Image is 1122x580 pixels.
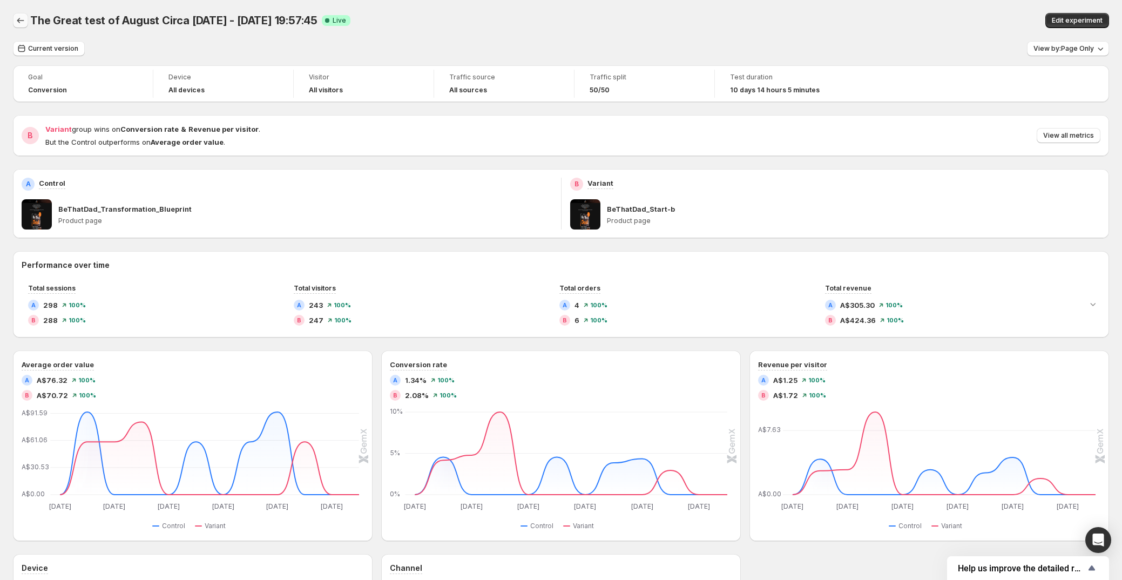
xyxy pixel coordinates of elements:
strong: Average order value [151,138,224,146]
a: Traffic split50/50 [590,72,699,96]
span: Control [530,522,553,530]
button: Control [521,520,558,532]
text: 0% [390,490,400,498]
div: Open Intercom Messenger [1085,527,1111,553]
h2: Performance over time [22,260,1100,271]
span: 100 % [78,377,96,383]
text: [DATE] [781,502,803,510]
span: Variant [573,522,594,530]
span: 243 [309,300,323,311]
text: [DATE] [688,502,710,510]
button: View all metrics [1037,128,1100,143]
h2: A [31,302,36,308]
text: [DATE] [461,502,483,510]
span: 100 % [886,302,903,308]
button: Show survey - Help us improve the detailed report for A/B campaigns [958,562,1098,575]
span: A$76.32 [37,375,67,386]
span: A$424.36 [840,315,876,326]
text: [DATE] [574,502,597,510]
span: A$305.30 [840,300,875,311]
span: Help us improve the detailed report for A/B campaigns [958,563,1085,574]
text: 5% [390,449,400,457]
h3: Device [22,563,48,574]
span: 100 % [334,302,351,308]
span: 100 % [808,377,826,383]
text: A$0.00 [758,490,781,498]
h3: Average order value [22,359,94,370]
h3: Conversion rate [390,359,447,370]
p: BeThatDad_Transformation_Blueprint [58,204,192,214]
h2: A [393,377,397,383]
span: Control [898,522,922,530]
p: Control [39,178,65,188]
text: [DATE] [212,502,234,510]
button: Current version [13,41,85,56]
h2: B [563,317,567,323]
text: [DATE] [891,502,914,510]
span: Total revenue [825,284,871,292]
span: 288 [43,315,58,326]
span: A$70.72 [37,390,68,401]
span: Total orders [559,284,600,292]
text: A$7.63 [758,426,781,434]
a: Test duration10 days 14 hours 5 minutes [730,72,840,96]
span: A$1.72 [773,390,798,401]
span: group wins on . [45,125,260,133]
p: BeThatDad_Start-b [607,204,675,214]
text: A$91.59 [22,409,48,417]
span: 100 % [809,392,826,399]
text: [DATE] [158,502,180,510]
h2: B [761,392,766,399]
span: Edit experiment [1052,16,1103,25]
span: 100 % [79,392,96,399]
text: [DATE] [321,502,343,510]
h4: All sources [449,86,487,95]
text: A$30.53 [22,463,49,471]
span: Control [162,522,185,530]
span: 100 % [590,302,607,308]
span: 298 [43,300,58,311]
h2: B [297,317,301,323]
span: 100 % [69,302,86,308]
button: View by:Page Only [1027,41,1109,56]
span: 4 [574,300,579,311]
h3: Channel [390,563,422,574]
img: BeThatDad_Transformation_Blueprint [22,199,52,230]
h2: B [393,392,397,399]
span: 50/50 [590,86,610,95]
span: But the Control outperforms on . [45,138,225,146]
span: 100 % [437,377,455,383]
h2: A [25,377,29,383]
span: View all metrics [1043,131,1094,140]
span: 100 % [887,317,904,323]
strong: Conversion rate [120,125,179,133]
text: [DATE] [517,502,539,510]
span: 10 days 14 hours 5 minutes [730,86,820,95]
text: [DATE] [1057,502,1079,510]
span: 247 [309,315,323,326]
span: 100 % [69,317,86,323]
span: Traffic split [590,73,699,82]
text: A$61.06 [22,436,48,444]
h2: B [31,317,36,323]
span: Variant [45,125,72,133]
span: Traffic source [449,73,559,82]
h4: All devices [168,86,205,95]
span: Current version [28,44,78,53]
strong: & [181,125,186,133]
span: Visitor [309,73,418,82]
h4: All visitors [309,86,343,95]
h3: Revenue per visitor [758,359,827,370]
text: A$0.00 [22,490,45,498]
button: Back [13,13,28,28]
button: Control [152,520,190,532]
span: Total sessions [28,284,76,292]
h2: A [761,377,766,383]
h2: B [28,130,33,141]
a: GoalConversion [28,72,138,96]
p: Product page [58,217,552,225]
h2: B [25,392,29,399]
span: View by: Page Only [1033,44,1094,53]
h2: B [574,180,579,188]
span: 100 % [590,317,607,323]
